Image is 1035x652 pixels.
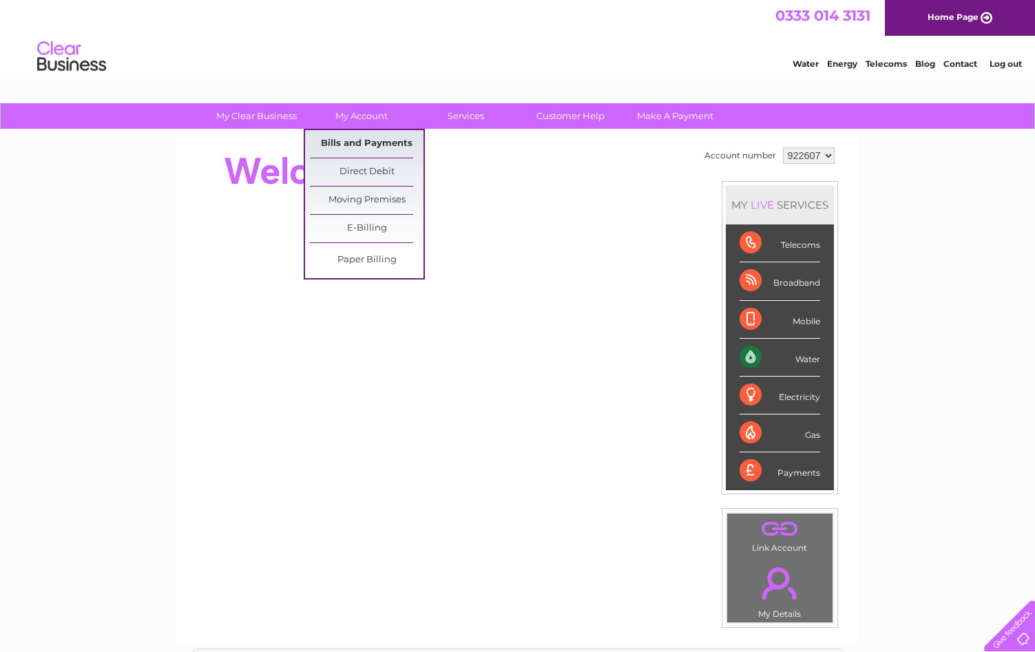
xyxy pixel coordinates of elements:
[36,36,107,78] img: logo.png
[726,185,834,224] div: MY SERVICES
[827,59,857,69] a: Energy
[775,7,870,24] a: 0333 014 3131
[943,59,977,69] a: Contact
[514,103,627,129] a: Customer Help
[310,215,424,242] a: E-Billing
[409,103,523,129] a: Services
[740,414,820,452] div: Gas
[990,59,1022,69] a: Log out
[731,517,829,541] a: .
[740,377,820,414] div: Electricity
[740,339,820,377] div: Water
[310,130,424,158] a: Bills and Payments
[740,452,820,490] div: Payments
[731,559,829,607] a: .
[866,59,907,69] a: Telecoms
[200,103,313,129] a: My Clear Business
[740,262,820,300] div: Broadband
[740,224,820,262] div: Telecoms
[310,158,424,186] a: Direct Debit
[726,556,833,623] td: My Details
[748,198,777,211] div: LIVE
[701,144,780,167] td: Account number
[193,8,844,67] div: Clear Business is a trading name of Verastar Limited (registered in [GEOGRAPHIC_DATA] No. 3667643...
[310,246,424,274] a: Paper Billing
[740,301,820,339] div: Mobile
[304,103,418,129] a: My Account
[726,513,833,556] td: Link Account
[310,187,424,214] a: Moving Premises
[618,103,732,129] a: Make A Payment
[793,59,819,69] a: Water
[915,59,935,69] a: Blog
